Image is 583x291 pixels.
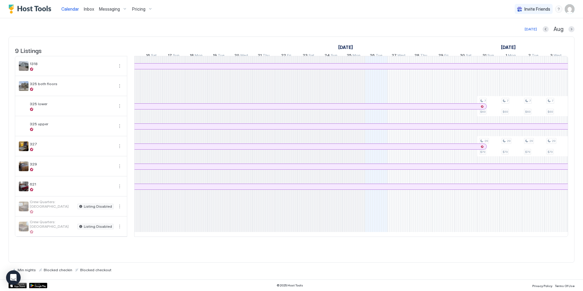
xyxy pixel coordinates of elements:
a: Google Play Store [29,283,47,288]
a: August 24, 2025 [323,52,339,61]
span: Crew Quarters: [GEOGRAPHIC_DATA] [30,199,75,209]
a: Privacy Policy [532,282,552,289]
span: 19 [213,53,217,59]
a: August 19, 2025 [211,52,226,61]
a: Terms Of Use [555,282,574,289]
span: Thu [420,53,427,59]
span: 7 [529,99,531,103]
span: 1 [506,53,507,59]
span: Sun [487,53,494,59]
span: $79 [480,150,485,154]
div: listing image [19,182,29,191]
span: Aug [554,26,564,33]
span: Fri [287,53,291,59]
span: 31 [482,53,486,59]
div: listing image [19,81,29,91]
span: 24 [325,53,330,59]
a: September 2, 2025 [527,52,540,61]
span: Mon [195,53,203,59]
span: 17 [168,53,172,59]
a: September 3, 2025 [549,52,563,61]
button: Previous month [543,26,549,32]
a: August 17, 2025 [166,52,181,61]
div: menu [116,143,123,150]
span: 325 both floors [30,81,114,86]
span: 9 Listings [15,46,42,55]
span: 1318 [30,61,114,66]
span: 26 [370,53,375,59]
a: August 21, 2025 [256,52,271,61]
span: Crew Quarters: [GEOGRAPHIC_DATA] [30,220,75,229]
span: Invite Friends [524,6,550,12]
span: Sun [173,53,179,59]
div: Open Intercom Messenger [6,270,21,285]
div: listing image [19,141,29,151]
span: Tue [376,53,382,59]
div: menu [116,203,123,210]
span: Privacy Policy [532,284,552,288]
span: 27 [392,53,397,59]
span: $69 [547,110,553,114]
span: Pricing [132,6,145,12]
span: 621 [30,182,114,186]
span: 325 upper [30,122,114,126]
span: Tue [218,53,224,59]
span: Tue [532,53,538,59]
button: More options [116,163,123,170]
button: Next month [568,26,574,32]
div: [DATE] [525,26,537,32]
a: August 31, 2025 [481,52,496,61]
span: $69 [480,110,486,114]
a: September 1, 2025 [499,43,517,52]
span: © 2025 Host Tools [277,283,303,287]
span: 23 [303,53,308,59]
div: listing image [19,61,29,71]
span: Sat [309,53,314,59]
a: August 22, 2025 [280,52,293,61]
div: menu [555,5,562,13]
button: More options [116,223,123,230]
button: More options [116,82,123,90]
span: Wed [554,53,561,59]
span: 325 lower [30,102,114,106]
span: Mon [353,53,360,59]
a: August 11, 2025 [337,43,354,52]
span: 18 [190,53,194,59]
div: menu [116,62,123,70]
span: 29 [552,139,555,143]
div: listing image [19,121,29,131]
span: Blocked checkin [44,268,72,272]
span: 7 [507,99,508,103]
div: menu [116,123,123,130]
span: Blocked checkout [80,268,111,272]
span: 16 [146,53,150,59]
span: 20 [234,53,239,59]
a: August 28, 2025 [413,52,429,61]
a: Calendar [61,6,79,12]
span: 29 [507,139,510,143]
div: listing image [19,202,29,211]
span: 2 [528,53,531,59]
a: August 26, 2025 [368,52,384,61]
a: August 30, 2025 [459,52,473,61]
span: 22 [281,53,286,59]
span: $69 [503,110,508,114]
span: 7 [552,99,553,103]
span: $79 [503,150,508,154]
div: menu [116,102,123,110]
div: menu [116,183,123,190]
a: Host Tools Logo [9,5,54,14]
div: listing image [19,161,29,171]
button: More options [116,183,123,190]
span: 21 [258,53,262,59]
button: More options [116,62,123,70]
a: September 1, 2025 [504,52,517,61]
a: Inbox [84,6,94,12]
span: Sun [331,53,337,59]
button: More options [116,143,123,150]
div: listing image [19,101,29,111]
